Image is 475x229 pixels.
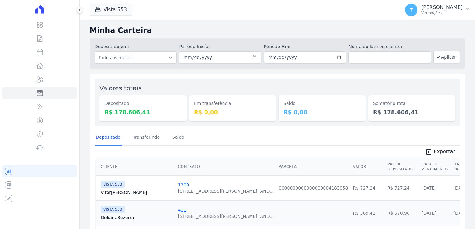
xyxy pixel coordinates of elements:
a: unarchive Exportar [420,148,460,157]
dt: Saldo [284,100,361,107]
span: T [410,8,413,12]
dd: R$ 178.606,41 [373,108,450,116]
label: Depositado em: [95,44,129,49]
td: R$ 727,24 [350,175,385,200]
h2: Minha Carteira [90,25,465,36]
a: [DATE] [454,186,468,191]
dd: R$ 0,00 [284,108,361,116]
a: [DATE] [422,211,436,216]
label: Nome do lote ou cliente: [348,43,431,50]
button: Vista 553 [90,4,132,16]
th: Parcela [276,158,351,176]
dt: Em transferência [194,100,271,107]
div: [STREET_ADDRESS][PERSON_NAME], AND... [178,213,274,219]
div: [STREET_ADDRESS][PERSON_NAME], AND... [178,188,274,194]
dt: Depositado [104,100,182,107]
p: [PERSON_NAME] [421,4,463,11]
dd: R$ 0,00 [194,108,271,116]
th: Valor Depositado [385,158,419,176]
p: Ver opções [421,11,463,16]
a: [DATE] [454,211,468,216]
a: 1309 [178,182,189,187]
dd: R$ 178.606,41 [104,108,182,116]
th: Valor [350,158,385,176]
button: Aplicar [433,51,460,63]
dt: Somatório total [373,100,450,107]
a: DelianeBezerra [101,214,173,221]
span: VISTA 553 [101,206,125,213]
a: 411 [178,208,187,213]
label: Período Inicío: [179,43,261,50]
span: VISTA 553 [101,181,125,188]
span: Exportar [434,148,455,155]
label: Período Fim: [264,43,346,50]
th: Cliente [96,158,176,176]
a: Saldo [171,130,186,146]
td: R$ 727,24 [385,175,419,200]
a: Transferindo [132,130,161,146]
a: Vitor[PERSON_NAME] [101,189,173,195]
i: unarchive [425,148,432,155]
a: Depositado [95,130,122,146]
a: [DATE] [422,186,436,191]
th: Contrato [176,158,276,176]
a: 0000000000000000004183058 [279,186,348,191]
td: R$ 570,90 [385,200,419,226]
label: Valores totais [99,84,141,92]
td: R$ 569,42 [350,200,385,226]
button: T [PERSON_NAME] Ver opções [400,1,475,19]
th: Data de Vencimento [419,158,451,176]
